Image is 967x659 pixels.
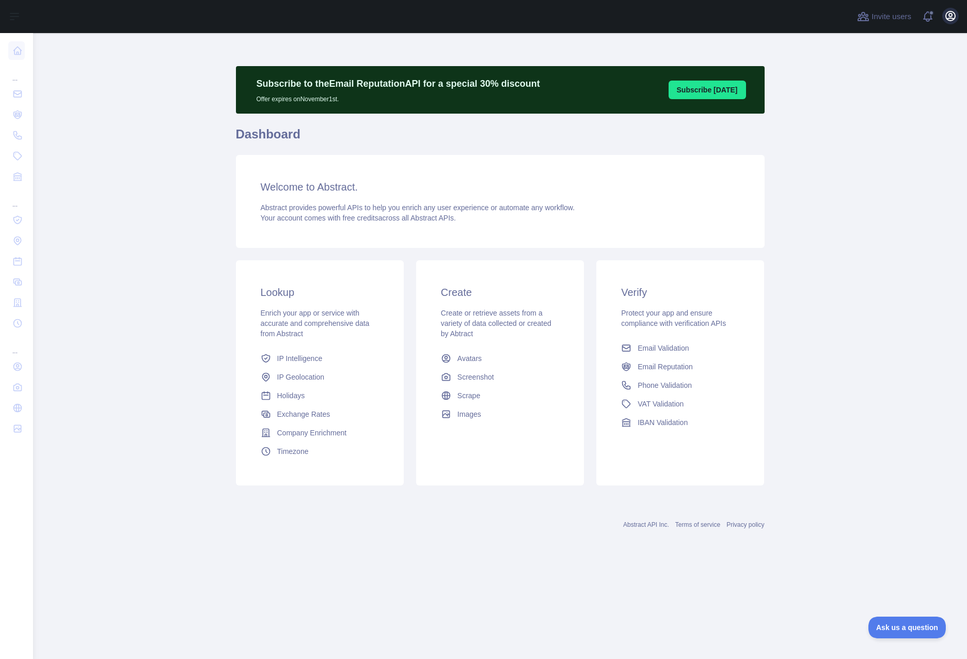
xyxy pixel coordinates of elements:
span: Create or retrieve assets from a variety of data collected or created by Abtract [441,309,551,338]
span: Abstract provides powerful APIs to help you enrich any user experience or automate any workflow. [261,203,575,212]
a: Privacy policy [726,521,764,528]
a: Terms of service [675,521,720,528]
a: Email Validation [617,339,743,357]
span: Timezone [277,446,309,457]
span: IP Geolocation [277,372,325,382]
h3: Welcome to Abstract. [261,180,740,194]
div: ... [8,188,25,209]
a: Company Enrichment [257,423,383,442]
span: Holidays [277,390,305,401]
a: Abstract API Inc. [623,521,669,528]
span: VAT Validation [638,399,684,409]
a: Phone Validation [617,376,743,395]
a: Screenshot [437,368,563,386]
span: Scrape [457,390,480,401]
span: Protect your app and ensure compliance with verification APIs [621,309,726,327]
a: VAT Validation [617,395,743,413]
h3: Verify [621,285,739,300]
span: IBAN Validation [638,417,688,428]
a: IP Geolocation [257,368,383,386]
h3: Lookup [261,285,379,300]
span: Your account comes with across all Abstract APIs. [261,214,456,222]
span: Company Enrichment [277,428,347,438]
a: Scrape [437,386,563,405]
div: ... [8,335,25,355]
span: Email Reputation [638,362,693,372]
a: IP Intelligence [257,349,383,368]
a: Avatars [437,349,563,368]
button: Subscribe [DATE] [669,81,746,99]
p: Subscribe to the Email Reputation API for a special 30 % discount [257,76,540,91]
a: Email Reputation [617,357,743,376]
span: Phone Validation [638,380,692,390]
span: free credits [343,214,378,222]
a: Images [437,405,563,423]
iframe: Toggle Customer Support [868,617,946,638]
p: Offer expires on November 1st. [257,91,540,103]
span: Exchange Rates [277,409,330,419]
h1: Dashboard [236,126,765,151]
a: Exchange Rates [257,405,383,423]
span: Email Validation [638,343,689,353]
div: ... [8,62,25,83]
button: Invite users [855,8,913,25]
h3: Create [441,285,559,300]
span: Invite users [871,11,911,23]
a: Holidays [257,386,383,405]
span: Enrich your app or service with accurate and comprehensive data from Abstract [261,309,370,338]
span: IP Intelligence [277,353,323,364]
span: Screenshot [457,372,494,382]
a: Timezone [257,442,383,461]
a: IBAN Validation [617,413,743,432]
span: Avatars [457,353,482,364]
span: Images [457,409,481,419]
